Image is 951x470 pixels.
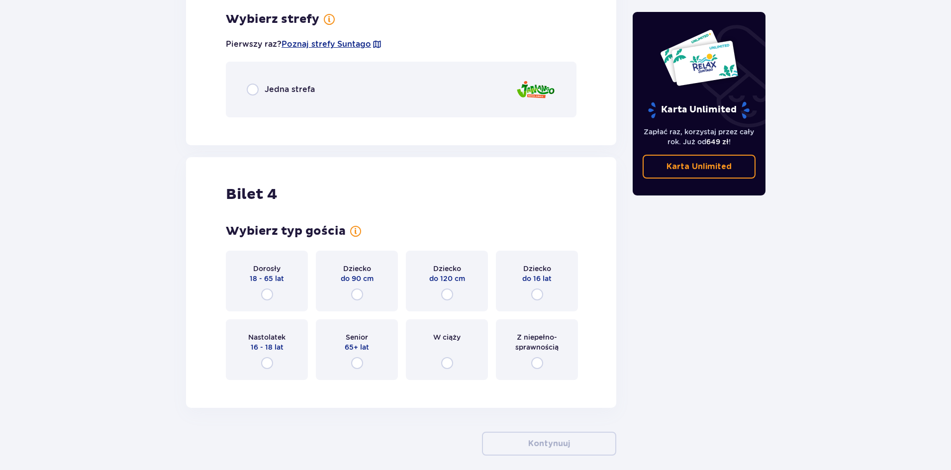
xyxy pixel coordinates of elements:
span: do 90 cm [341,274,374,283]
span: 649 zł [706,138,729,146]
span: W ciąży [433,332,461,342]
a: Karta Unlimited [643,155,756,179]
span: 65+ lat [345,342,369,352]
span: Dorosły [253,264,281,274]
span: 18 - 65 lat [250,274,284,283]
img: Dwie karty całoroczne do Suntago z napisem 'UNLIMITED RELAX', na białym tle z tropikalnymi liśćmi... [660,29,739,87]
span: Jedna strefa [265,84,315,95]
span: Dziecko [343,264,371,274]
span: do 120 cm [429,274,465,283]
button: Kontynuuj [482,432,616,456]
p: Karta Unlimited [666,161,732,172]
h2: Bilet 4 [226,185,278,204]
p: Zapłać raz, korzystaj przez cały rok. Już od ! [643,127,756,147]
p: Kontynuuj [528,438,570,449]
span: Dziecko [523,264,551,274]
span: Z niepełno­sprawnością [505,332,569,352]
span: Dziecko [433,264,461,274]
span: 16 - 18 lat [251,342,284,352]
p: Pierwszy raz? [226,39,382,50]
img: Jamango [516,76,556,104]
span: Nastolatek [248,332,285,342]
h3: Wybierz typ gościa [226,224,346,239]
a: Poznaj strefy Suntago [282,39,371,50]
span: do 16 lat [522,274,552,283]
p: Karta Unlimited [647,101,751,119]
h3: Wybierz strefy [226,12,319,27]
span: Senior [346,332,368,342]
